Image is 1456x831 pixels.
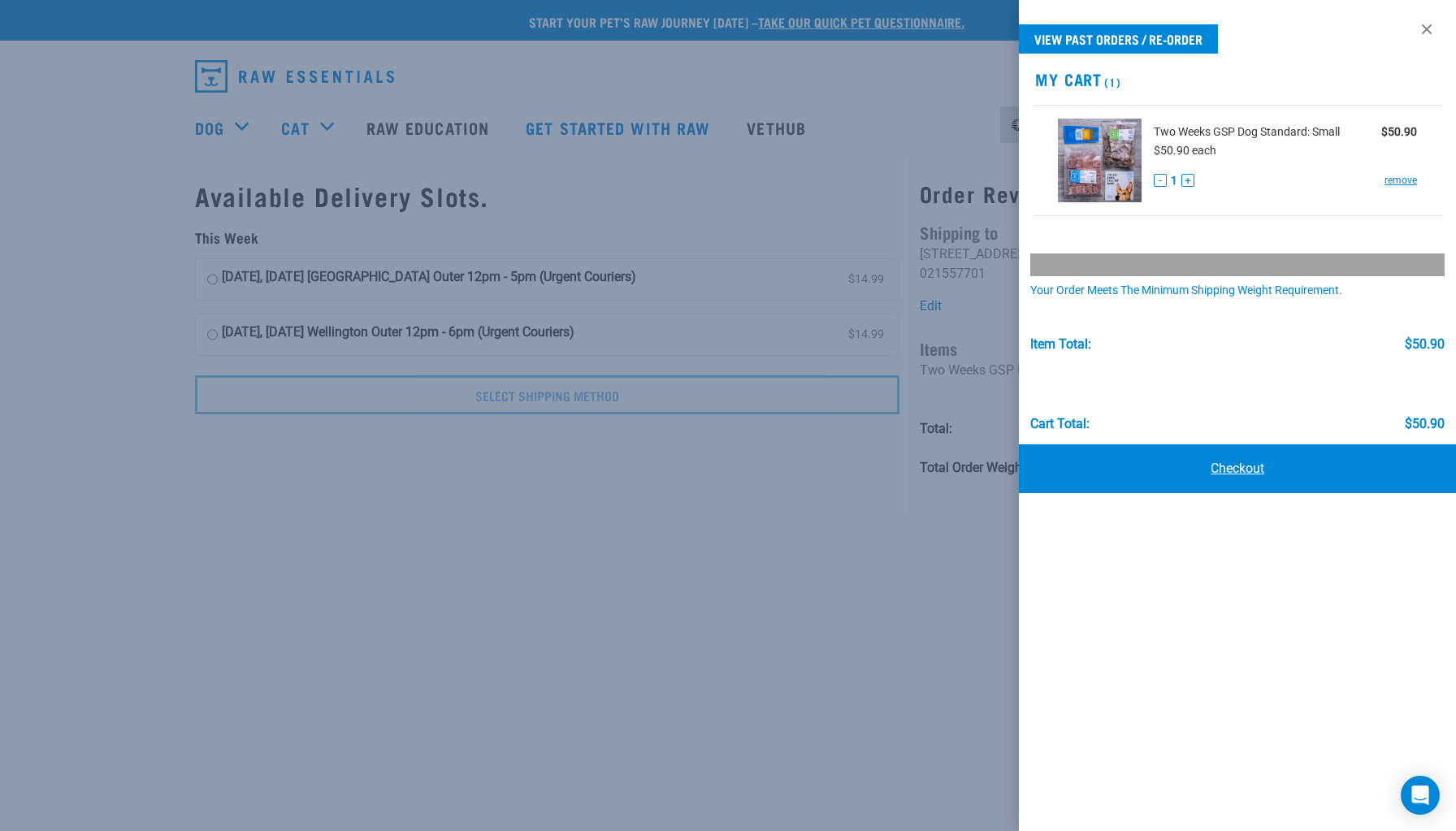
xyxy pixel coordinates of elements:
a: remove [1384,173,1417,188]
span: Two Weeks GSP Dog Standard: Small [1154,123,1340,141]
div: Cart total: [1030,417,1090,431]
span: 1 [1171,172,1177,189]
img: Get Started Dog (Standard) [1058,119,1142,202]
span: (1) [1102,79,1120,84]
a: Checkout [1019,444,1456,493]
h2: My Cart [1019,70,1456,89]
span: $50.90 each [1154,144,1216,157]
button: - [1154,174,1167,187]
div: $50.90 [1405,417,1445,431]
strong: $50.90 [1381,125,1417,138]
div: Open Intercom Messenger [1401,776,1440,815]
div: Your order meets the minimum shipping weight requirement. [1030,284,1445,297]
div: Item Total: [1030,337,1091,352]
button: + [1181,174,1194,187]
div: $50.90 [1405,337,1445,352]
a: View past orders / re-order [1019,24,1218,54]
